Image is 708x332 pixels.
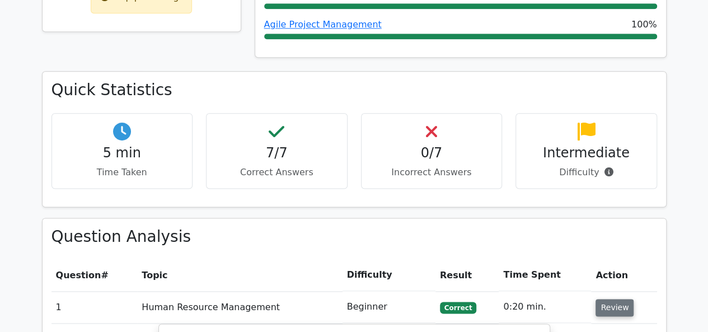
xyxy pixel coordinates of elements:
[371,166,493,179] p: Incorrect Answers
[215,145,338,161] h4: 7/7
[343,291,435,323] td: Beginner
[51,227,657,246] h3: Question Analysis
[591,259,657,291] th: Action
[264,19,382,30] a: Agile Project Management
[499,259,591,291] th: Time Spent
[137,291,342,323] td: Human Resource Management
[343,259,435,291] th: Difficulty
[525,145,648,161] h4: Intermediate
[631,18,657,31] span: 100%
[56,270,101,280] span: Question
[371,145,493,161] h4: 0/7
[61,145,184,161] h4: 5 min
[435,259,499,291] th: Result
[499,291,591,323] td: 0:20 min.
[61,166,184,179] p: Time Taken
[51,259,138,291] th: #
[215,166,338,179] p: Correct Answers
[137,259,342,291] th: Topic
[440,302,476,313] span: Correct
[525,166,648,179] p: Difficulty
[51,81,657,100] h3: Quick Statistics
[51,291,138,323] td: 1
[596,299,634,316] button: Review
